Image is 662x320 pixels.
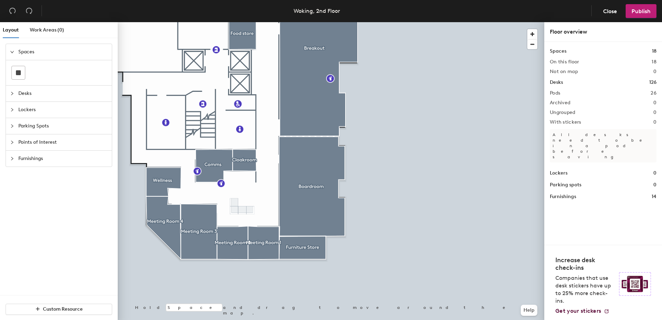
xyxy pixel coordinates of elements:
[550,119,581,125] h2: With stickers
[294,7,340,15] div: Woking, 2nd Floor
[555,274,615,305] p: Companies that use desk stickers have up to 25% more check-ins.
[18,86,108,101] span: Desks
[6,4,19,18] button: Undo (⌘ + Z)
[651,90,656,96] h2: 26
[10,50,14,54] span: expanded
[550,90,560,96] h2: Pods
[550,181,581,189] h1: Parking spots
[550,100,570,106] h2: Archived
[18,118,108,134] span: Parking Spots
[597,4,623,18] button: Close
[550,79,563,86] h1: Desks
[653,110,656,115] h2: 0
[30,27,64,33] span: Work Areas (0)
[10,108,14,112] span: collapsed
[653,69,656,74] h2: 0
[550,59,579,65] h2: On this floor
[10,157,14,161] span: collapsed
[652,59,656,65] h2: 18
[550,69,578,74] h2: Not on map
[550,169,567,177] h1: Lockers
[43,306,83,312] span: Custom Resource
[555,308,609,314] a: Get your stickers
[10,91,14,96] span: collapsed
[10,124,14,128] span: collapsed
[652,193,656,201] h1: 14
[521,305,537,316] button: Help
[10,140,14,144] span: collapsed
[653,100,656,106] h2: 0
[603,8,617,15] span: Close
[18,151,108,167] span: Furnishings
[550,129,656,162] p: All desks need to be in a pod before saving
[550,110,575,115] h2: Ungrouped
[653,181,656,189] h1: 0
[632,8,651,15] span: Publish
[626,4,656,18] button: Publish
[653,169,656,177] h1: 0
[3,27,19,33] span: Layout
[18,102,108,118] span: Lockers
[6,304,112,315] button: Custom Resource
[555,308,601,314] span: Get your stickers
[22,4,36,18] button: Redo (⌘ + ⇧ + Z)
[653,119,656,125] h2: 0
[18,134,108,150] span: Points of Interest
[652,47,656,55] h1: 18
[550,47,566,55] h1: Spaces
[550,193,576,201] h1: Furnishings
[550,28,656,36] div: Floor overview
[619,272,651,296] img: Sticker logo
[555,256,615,272] h4: Increase desk check-ins
[649,79,656,86] h1: 126
[18,44,108,60] span: Spaces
